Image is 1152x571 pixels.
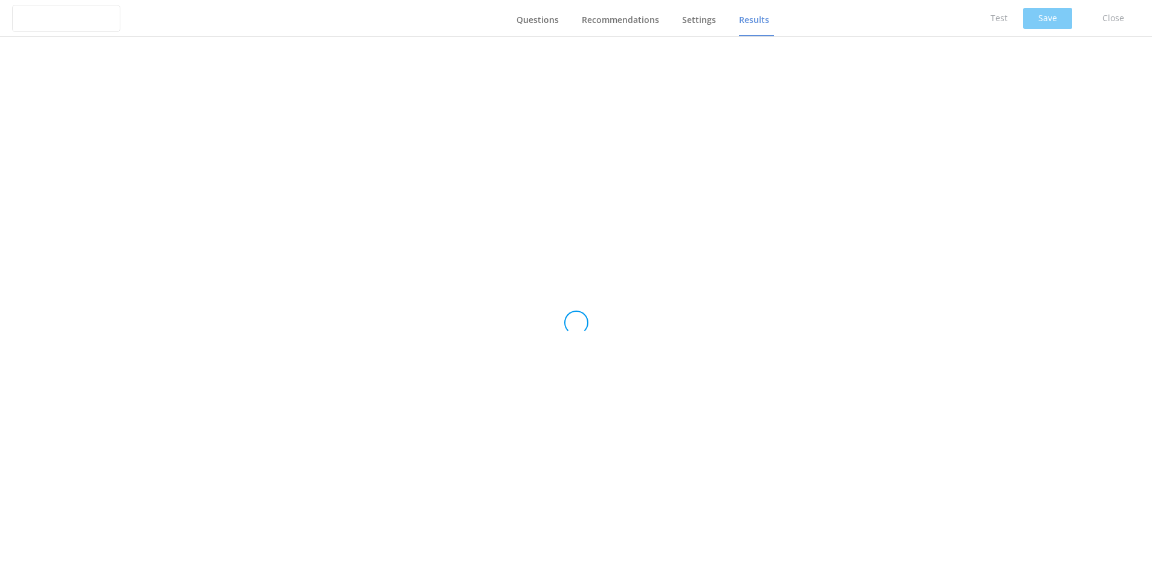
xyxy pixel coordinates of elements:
p: Close [1102,11,1124,25]
a: Test [968,8,1016,28]
span: Settings [682,14,716,26]
span: Results [739,14,769,26]
span: Questions [516,14,559,26]
span: Recommendations [582,14,659,26]
p: Test [991,11,1007,25]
